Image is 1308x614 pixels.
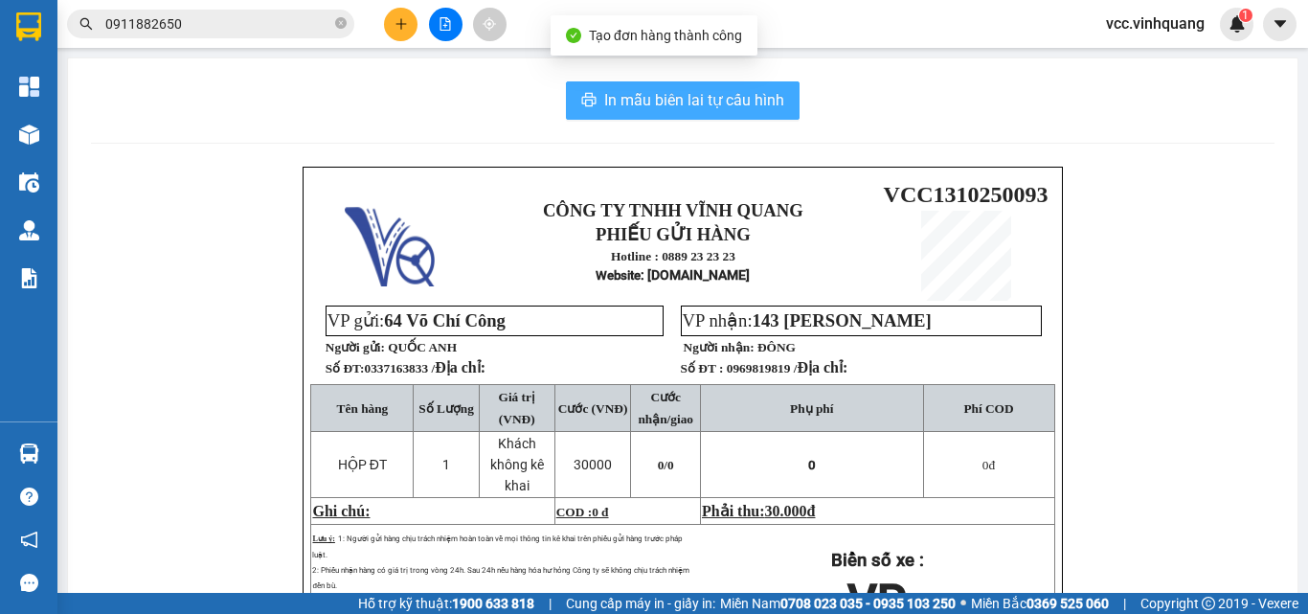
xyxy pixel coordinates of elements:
span: vcc.vinhquang [1091,11,1220,35]
span: message [20,574,38,592]
sup: 1 [1239,9,1252,22]
img: warehouse-icon [19,172,39,193]
span: 0337163833 / [364,361,485,375]
strong: Số ĐT: [326,361,485,375]
span: | [549,593,552,614]
img: logo-vxr [16,12,41,41]
span: VP nhận: [683,310,932,330]
img: warehouse-icon [19,220,39,240]
span: 1 [442,457,450,472]
span: HỘP ĐT [338,457,387,472]
span: printer [581,92,597,110]
span: Tên hàng [337,401,389,416]
span: 0/ [658,458,674,472]
img: logo [345,196,435,286]
img: dashboard-icon [19,77,39,97]
span: Giá trị (VNĐ) [499,390,535,426]
span: 64 Võ Chí Công [384,310,506,330]
span: ⚪️ [960,600,966,607]
strong: Biển số xe : [831,550,924,571]
button: aim [473,8,507,41]
span: Số Lượng [418,401,474,416]
span: 2: Phiếu nhận hàng có giá trị trong vòng 24h. Sau 24h nếu hàng hóa hư hỏng Công ty sẽ không chịu ... [312,566,689,590]
button: caret-down [1263,8,1297,41]
span: notification [20,531,38,549]
span: VCC1310250093 [884,182,1049,207]
span: COD : [556,505,609,519]
strong: 0708 023 035 - 0935 103 250 [780,596,956,611]
img: icon-new-feature [1229,15,1246,33]
span: aim [483,17,496,31]
span: Địa chỉ: [435,359,485,375]
span: copyright [1202,597,1215,610]
span: check-circle [566,28,581,43]
span: search [79,17,93,31]
img: solution-icon [19,268,39,288]
img: warehouse-icon [19,125,39,145]
span: caret-down [1272,15,1289,33]
span: file-add [439,17,452,31]
span: Website [596,268,641,283]
span: đ [807,503,816,519]
span: đ [982,458,995,472]
span: Phí COD [963,401,1013,416]
strong: CÔNG TY TNHH VĨNH QUANG [543,200,803,220]
span: Lưu ý: [312,534,334,543]
span: Địa chỉ: [797,359,847,375]
span: In mẫu biên lai tự cấu hình [604,88,784,112]
span: Hỗ trợ kỹ thuật: [358,593,534,614]
strong: Người gửi: [326,340,385,354]
span: Phụ phí [790,401,833,416]
strong: 1900 633 818 [452,596,534,611]
strong: : [DOMAIN_NAME] [596,267,750,283]
span: Miền Bắc [971,593,1109,614]
span: Phải thu: [702,503,815,519]
span: close-circle [335,17,347,29]
button: plus [384,8,417,41]
span: Miền Nam [720,593,956,614]
span: Cước nhận/giao [638,390,693,426]
span: 1: Người gửi hàng chịu trách nhiệm hoàn toàn về mọi thông tin kê khai trên phiếu gửi hàng trước p... [312,534,682,559]
span: close-circle [335,15,347,34]
span: plus [395,17,408,31]
span: ĐÔNG [757,340,796,354]
span: 0 [982,458,989,472]
span: 1 [1242,9,1249,22]
span: question-circle [20,488,38,506]
span: 0969819819 / [727,361,848,375]
img: warehouse-icon [19,443,39,464]
strong: Người nhận: [684,340,755,354]
strong: Hotline : 0889 23 23 23 [611,249,735,263]
span: 0 [667,458,674,472]
strong: Số ĐT : [681,361,724,375]
span: 30.000 [765,503,807,519]
span: Khách không kê khai [490,436,544,493]
span: VP gửi: [327,310,506,330]
span: 30000 [574,457,612,472]
button: file-add [429,8,462,41]
input: Tìm tên, số ĐT hoặc mã đơn [105,13,331,34]
span: 0 [808,458,816,472]
strong: PHIẾU GỬI HÀNG [596,224,751,244]
button: printerIn mẫu biên lai tự cấu hình [566,81,800,120]
span: 143 [PERSON_NAME] [753,310,932,330]
span: Cung cấp máy in - giấy in: [566,593,715,614]
span: QUỐC ANH [388,340,457,354]
span: 0 đ [592,505,608,519]
span: Cước (VNĐ) [558,401,628,416]
span: Ghi chú: [312,503,370,519]
span: | [1123,593,1126,614]
span: Tạo đơn hàng thành công [589,28,742,43]
strong: 0369 525 060 [1026,596,1109,611]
